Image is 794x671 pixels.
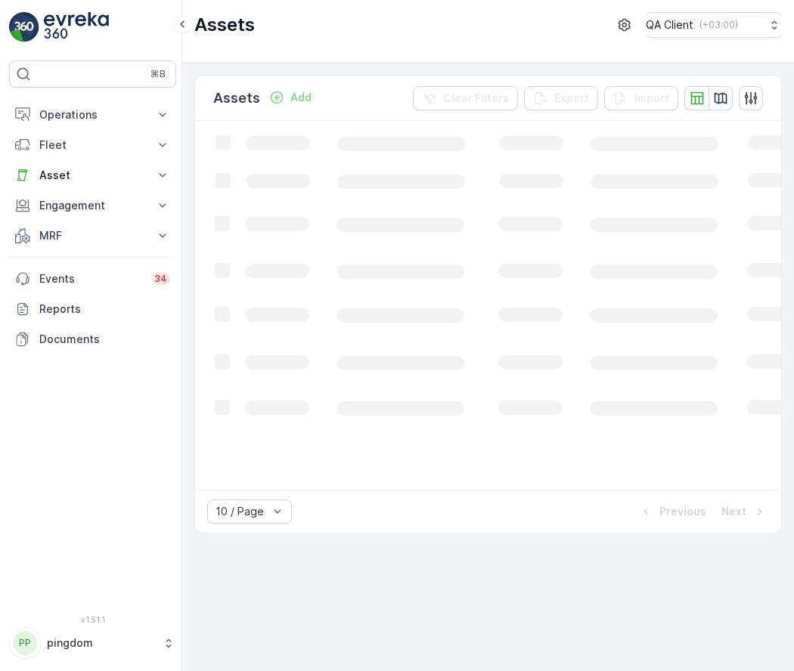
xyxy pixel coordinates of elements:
[9,294,176,324] a: Reports
[13,631,37,655] div: PP
[39,332,170,347] p: Documents
[263,88,318,107] button: Add
[721,504,746,519] p: Next
[154,273,167,285] p: 34
[194,13,255,37] p: Assets
[9,130,176,160] button: Fleet
[646,12,782,38] button: QA Client(+03:00)
[634,91,669,106] p: Import
[9,324,176,354] a: Documents
[47,635,155,651] p: pingdom
[9,12,39,42] img: logo
[39,271,142,286] p: Events
[39,301,170,317] p: Reports
[39,107,146,122] p: Operations
[443,91,509,106] p: Clear Filters
[9,160,176,190] button: Asset
[150,68,166,80] p: ⌘B
[9,100,176,130] button: Operations
[637,502,708,521] button: Previous
[9,221,176,251] button: MRF
[39,138,146,153] p: Fleet
[604,86,678,110] button: Import
[646,17,693,32] p: QA Client
[659,504,706,519] p: Previous
[9,190,176,221] button: Engagement
[9,615,176,624] span: v 1.51.1
[44,12,109,42] img: logo_light-DOdMpM7g.png
[39,168,146,183] p: Asset
[699,19,738,31] p: ( +03:00 )
[39,228,146,243] p: MRF
[39,198,146,213] p: Engagement
[554,91,589,106] p: Export
[9,264,176,294] a: Events34
[524,86,598,110] button: Export
[213,88,260,109] p: Assets
[413,86,518,110] button: Clear Filters
[720,502,769,521] button: Next
[290,90,312,105] p: Add
[9,627,176,659] button: PPpingdom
